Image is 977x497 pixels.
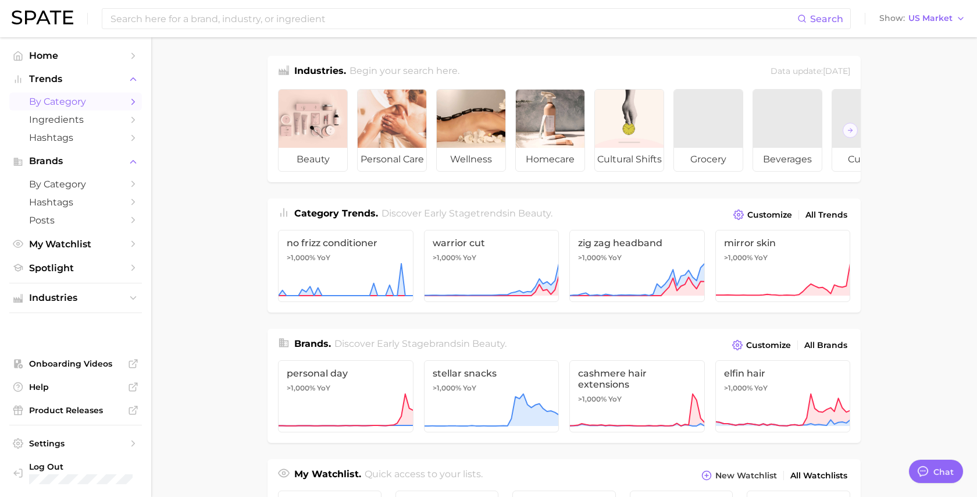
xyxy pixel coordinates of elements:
[9,402,142,419] a: Product Releases
[9,111,142,129] a: Ingredients
[29,74,122,84] span: Trends
[673,89,743,172] a: grocery
[516,148,584,171] span: homecare
[9,435,142,452] a: Settings
[317,384,330,393] span: YoY
[433,384,461,392] span: >1,000%
[771,64,850,80] div: Data update: [DATE]
[876,11,968,26] button: ShowUS Market
[29,156,122,166] span: Brands
[317,253,330,262] span: YoY
[787,468,850,484] a: All Watchlists
[515,89,585,172] a: homecare
[294,208,378,219] span: Category Trends .
[9,378,142,396] a: Help
[754,384,768,393] span: YoY
[9,47,142,65] a: Home
[433,253,461,262] span: >1,000%
[472,338,505,349] span: beauty
[29,239,122,250] span: My Watchlist
[879,15,905,22] span: Show
[365,467,483,484] h2: Quick access to your lists.
[424,230,559,302] a: warrior cut>1,000% YoY
[463,253,476,262] span: YoY
[287,253,315,262] span: >1,000%
[595,148,664,171] span: cultural shifts
[9,235,142,253] a: My Watchlist
[334,338,507,349] span: Discover Early Stage brands in .
[437,148,505,171] span: wellness
[569,230,705,302] a: zig zag headband>1,000% YoY
[29,438,122,449] span: Settings
[29,114,122,125] span: Ingredients
[29,197,122,208] span: Hashtags
[715,360,851,432] a: elfin hair>1,000% YoY
[578,395,607,403] span: >1,000%
[674,148,743,171] span: grocery
[294,338,331,349] span: Brands .
[803,207,850,223] a: All Trends
[463,384,476,393] span: YoY
[29,461,145,472] span: Log Out
[608,395,622,404] span: YoY
[278,89,348,172] a: beauty
[9,70,142,88] button: Trends
[747,210,792,220] span: Customize
[29,293,122,303] span: Industries
[790,471,847,481] span: All Watchlists
[753,89,822,172] a: beverages
[350,64,459,80] h2: Begin your search here.
[832,148,901,171] span: culinary
[724,253,753,262] span: >1,000%
[294,467,361,484] h1: My Watchlist.
[9,289,142,307] button: Industries
[608,253,622,262] span: YoY
[724,384,753,392] span: >1,000%
[433,368,551,379] span: stellar snacks
[698,467,780,484] button: New Watchlist
[715,471,777,481] span: New Watchlist
[805,210,847,220] span: All Trends
[9,355,142,372] a: Onboarding Videos
[358,148,426,171] span: personal care
[578,237,696,248] span: zig zag headband
[12,10,73,24] img: SPATE
[715,230,851,302] a: mirror skin>1,000% YoY
[724,368,842,379] span: elfin hair
[278,230,413,302] a: no frizz conditioner>1,000% YoY
[729,337,794,353] button: Customize
[29,179,122,190] span: by Category
[9,93,142,111] a: by Category
[908,15,953,22] span: US Market
[518,208,551,219] span: beauty
[801,338,850,353] a: All Brands
[29,132,122,143] span: Hashtags
[29,405,122,416] span: Product Releases
[578,253,607,262] span: >1,000%
[424,360,559,432] a: stellar snacks>1,000% YoY
[9,458,142,488] a: Log out. Currently logged in with e-mail rod@concordwholesale.com.
[436,89,506,172] a: wellness
[29,50,122,61] span: Home
[9,259,142,277] a: Spotlight
[109,9,797,29] input: Search here for a brand, industry, or ingredient
[9,193,142,211] a: Hashtags
[29,382,122,392] span: Help
[9,175,142,193] a: by Category
[804,340,847,350] span: All Brands
[279,148,347,171] span: beauty
[9,129,142,147] a: Hashtags
[287,237,405,248] span: no frizz conditioner
[9,211,142,229] a: Posts
[278,360,413,432] a: personal day>1,000% YoY
[381,208,552,219] span: Discover Early Stage trends in .
[287,368,405,379] span: personal day
[843,123,858,138] button: Scroll Right
[746,340,791,350] span: Customize
[832,89,901,172] a: culinary
[29,215,122,226] span: Posts
[594,89,664,172] a: cultural shifts
[730,207,795,223] button: Customize
[569,360,705,432] a: cashmere hair extensions>1,000% YoY
[294,64,346,80] h1: Industries.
